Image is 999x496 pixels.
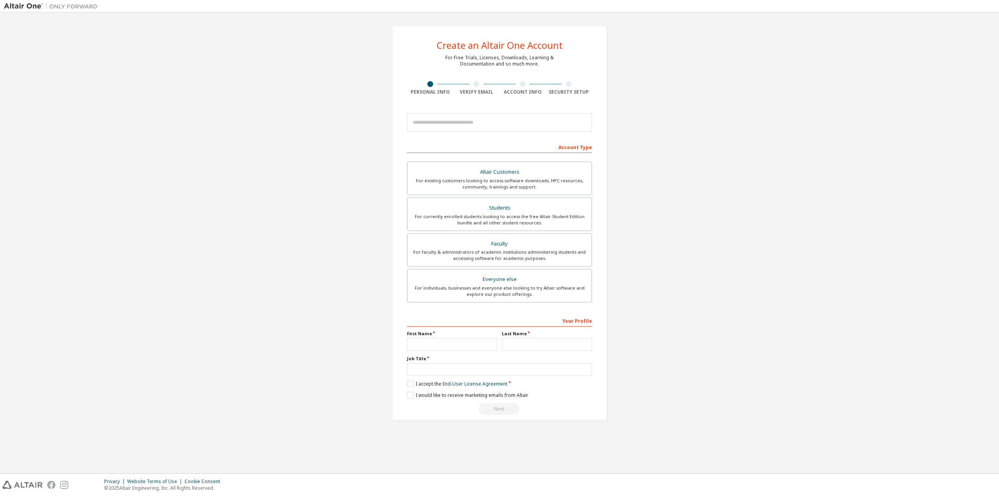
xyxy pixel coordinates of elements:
[4,2,101,10] img: Altair One
[407,89,453,95] div: Personal Info
[437,41,563,50] div: Create an Altair One Account
[445,55,554,67] div: For Free Trials, Licenses, Downloads, Learning & Documentation and so much more.
[412,178,587,190] div: For existing customers looking to access software downloads, HPC resources, community, trainings ...
[407,392,528,398] label: I would like to receive marketing emails from Altair
[185,478,225,485] div: Cookie Consent
[412,285,587,297] div: For individuals, businesses and everyone else looking to try Altair software and explore our prod...
[127,478,185,485] div: Website Terms of Use
[407,140,592,153] div: Account Type
[412,249,587,261] div: For faculty & administrators of academic institutions administering students and accessing softwa...
[104,478,127,485] div: Privacy
[412,238,587,249] div: Faculty
[502,331,592,337] label: Last Name
[104,485,225,491] p: © 2025 Altair Engineering, Inc. All Rights Reserved.
[443,380,507,387] a: End-User License Agreement
[60,481,68,489] img: instagram.svg
[412,213,587,226] div: For currently enrolled students looking to access the free Altair Student Edition bundle and all ...
[412,167,587,178] div: Altair Customers
[407,331,497,337] label: First Name
[407,356,592,362] label: Job Title
[453,89,500,95] div: Verify Email
[407,380,507,387] label: I accept the
[407,314,592,327] div: Your Profile
[407,403,592,415] div: Read and acccept EULA to continue
[412,203,587,213] div: Students
[47,481,55,489] img: facebook.svg
[2,481,43,489] img: altair_logo.svg
[412,274,587,285] div: Everyone else
[546,89,592,95] div: Security Setup
[499,89,546,95] div: Account Info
